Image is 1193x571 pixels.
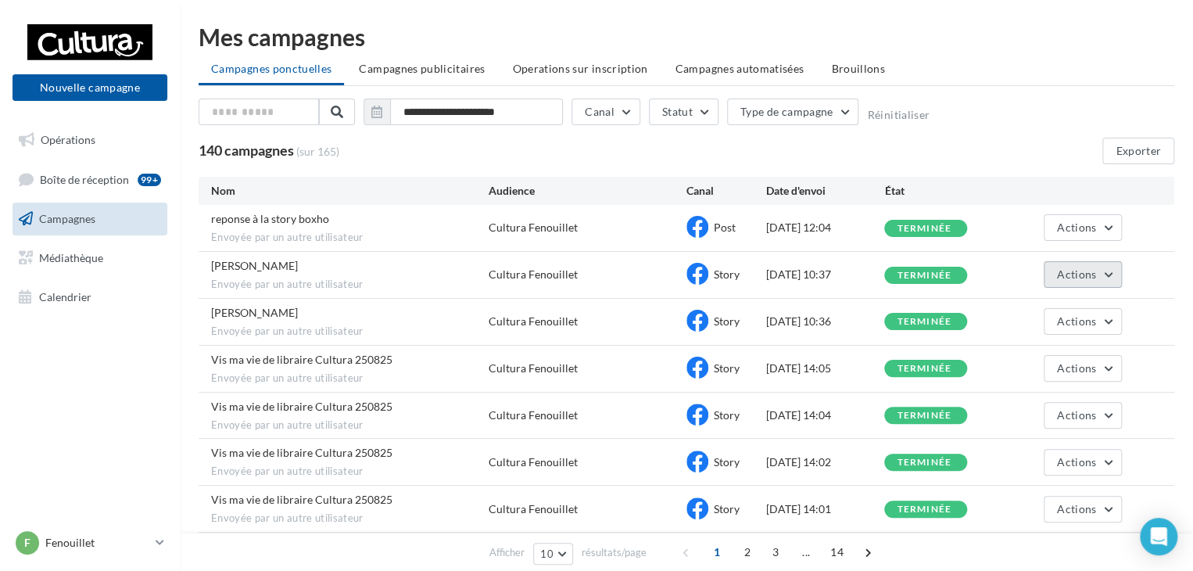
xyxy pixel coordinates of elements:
[582,545,647,560] span: résultats/page
[765,314,884,329] div: [DATE] 10:36
[824,540,850,565] span: 14
[897,317,951,327] div: terminée
[211,212,329,225] span: reponse à la story boxho
[13,528,167,558] a: F Fenouillet
[714,502,740,515] span: Story
[211,372,489,386] span: Envoyée par un autre utilisateur
[211,512,489,526] span: Envoyée par un autre utilisateur
[211,183,489,199] div: Nom
[211,493,392,506] span: Vis ma vie de libraire Cultura 250825
[489,220,578,235] div: Cultura Fenouillet
[211,465,489,479] span: Envoyée par un autre utilisateur
[489,183,686,199] div: Audience
[9,242,170,275] a: Médiathèque
[884,183,1003,199] div: État
[765,408,884,423] div: [DATE] 14:04
[765,267,884,282] div: [DATE] 10:37
[765,220,884,235] div: [DATE] 12:04
[675,62,804,75] span: Campagnes automatisées
[211,325,489,339] span: Envoyée par un autre utilisateur
[1057,314,1096,328] span: Actions
[1044,496,1122,523] button: Actions
[489,454,578,470] div: Cultura Fenouillet
[39,212,95,225] span: Campagnes
[24,535,30,551] span: F
[211,418,489,433] span: Envoyée par un autre utilisateur
[40,172,129,185] span: Boîte de réception
[1044,355,1122,382] button: Actions
[765,361,884,376] div: [DATE] 14:05
[714,408,740,422] span: Story
[1057,268,1096,281] span: Actions
[735,540,760,565] span: 2
[489,501,578,517] div: Cultura Fenouillet
[714,314,740,328] span: Story
[489,408,578,423] div: Cultura Fenouillet
[9,281,170,314] a: Calendrier
[763,540,788,565] span: 3
[9,163,170,196] a: Boîte de réception99+
[211,400,392,413] span: Vis ma vie de libraire Cultura 250825
[897,411,951,421] div: terminée
[1102,138,1174,164] button: Exporter
[1044,308,1122,335] button: Actions
[765,183,884,199] div: Date d'envoi
[794,540,819,565] span: ...
[686,183,765,199] div: Canal
[211,259,298,272] span: Boxho, Philippe
[727,99,859,125] button: Type de campagne
[649,99,718,125] button: Statut
[1044,214,1122,241] button: Actions
[199,25,1174,48] div: Mes campagnes
[512,62,647,75] span: Operations sur inscription
[897,364,951,374] div: terminée
[45,535,149,551] p: Fenouillet
[39,289,91,303] span: Calendrier
[138,174,161,186] div: 99+
[211,306,298,319] span: Boxho, Philippe
[296,144,339,160] span: (sur 165)
[897,224,951,234] div: terminée
[897,271,951,281] div: terminée
[714,268,740,281] span: Story
[211,353,392,366] span: Vis ma vie de libraire Cultura 250825
[714,455,740,469] span: Story
[359,62,485,75] span: Campagnes publicitaires
[704,540,729,565] span: 1
[540,548,554,560] span: 10
[1044,402,1122,429] button: Actions
[1057,361,1096,375] span: Actions
[489,361,578,376] div: Cultura Fenouillet
[9,203,170,235] a: Campagnes
[1057,502,1096,515] span: Actions
[867,109,930,121] button: Réinitialiser
[714,221,736,234] span: Post
[211,278,489,292] span: Envoyée par un autre utilisateur
[211,231,489,245] span: Envoyée par un autre utilisateur
[533,543,573,565] button: 10
[1057,408,1096,422] span: Actions
[13,74,167,101] button: Nouvelle campagne
[199,142,294,159] span: 140 campagnes
[1057,221,1096,234] span: Actions
[765,501,884,517] div: [DATE] 14:01
[897,505,951,515] div: terminée
[41,133,95,146] span: Opérations
[1140,518,1177,555] div: Open Intercom Messenger
[571,99,640,125] button: Canal
[897,458,951,468] div: terminée
[714,361,740,375] span: Story
[211,446,392,459] span: Vis ma vie de libraire Cultura 250825
[9,124,170,156] a: Opérations
[489,314,578,329] div: Cultura Fenouillet
[39,251,103,264] span: Médiathèque
[1044,261,1122,288] button: Actions
[765,454,884,470] div: [DATE] 14:02
[1057,455,1096,469] span: Actions
[489,545,525,560] span: Afficher
[1044,449,1122,476] button: Actions
[831,62,885,75] span: Brouillons
[489,267,578,282] div: Cultura Fenouillet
